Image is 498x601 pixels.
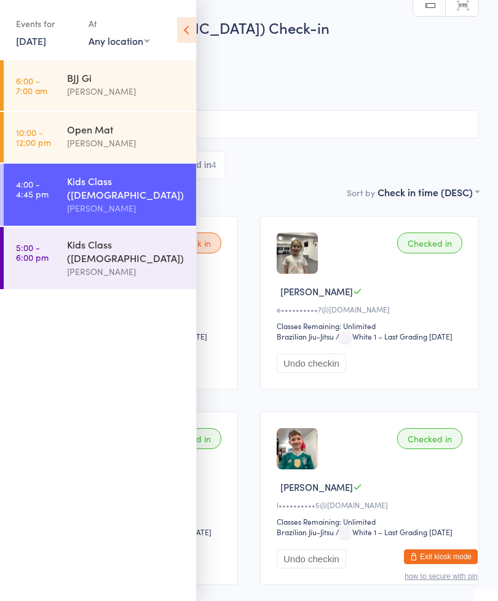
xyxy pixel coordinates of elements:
time: 10:00 - 12:00 pm [16,127,51,147]
a: 6:00 -7:00 amBJJ Gi[PERSON_NAME] [4,60,196,111]
a: [DATE] [16,34,46,47]
time: 5:00 - 6:00 pm [16,242,49,262]
div: Open Mat [67,122,186,136]
span: [STREET_ADDRESS] [19,68,460,81]
div: Brazilian Jiu-Jitsu [277,527,334,537]
div: Check in time (DESC) [377,185,479,199]
button: Undo checkin [277,549,346,568]
div: [PERSON_NAME] [67,201,186,215]
div: Checked in [397,233,462,253]
span: Brazilian Jiu-Jitsu [19,81,479,93]
div: [PERSON_NAME] [67,84,186,98]
label: Sort by [347,186,375,199]
button: Undo checkin [277,354,346,373]
div: Kids Class ([DEMOGRAPHIC_DATA]) [67,237,186,265]
button: Exit kiosk mode [404,549,478,564]
button: how to secure with pin [405,572,478,581]
span: [PERSON_NAME] [280,285,353,298]
span: [DATE] 4:00pm [19,44,460,56]
div: Events for [16,14,76,34]
span: / White 1 – Last Grading [DATE] [336,331,453,341]
div: Any location [89,34,149,47]
a: 4:00 -4:45 pmKids Class ([DEMOGRAPHIC_DATA])[PERSON_NAME] [4,164,196,226]
img: image1745621856.png [277,428,318,469]
div: [PERSON_NAME] [67,265,186,279]
div: Checked in [397,428,462,449]
div: At [89,14,149,34]
a: 5:00 -6:00 pmKids Class ([DEMOGRAPHIC_DATA])[PERSON_NAME] [4,227,196,289]
time: 4:00 - 4:45 pm [16,179,49,199]
div: [PERSON_NAME] [67,136,186,150]
span: [PERSON_NAME] [19,56,460,68]
span: / White 1 – Last Grading [DATE] [336,527,453,537]
span: [PERSON_NAME] [280,480,353,493]
img: image1750920579.png [277,233,318,274]
input: Search [19,110,479,138]
div: Classes Remaining: Unlimited [277,320,466,331]
div: 4 [211,160,216,170]
div: Brazilian Jiu-Jitsu [277,331,334,341]
div: e••••••••••7@[DOMAIN_NAME] [277,304,466,314]
time: 6:00 - 7:00 am [16,76,47,95]
div: Classes Remaining: Unlimited [277,516,466,527]
div: BJJ Gi [67,71,186,84]
div: l••••••••••5@[DOMAIN_NAME] [277,500,466,510]
h2: Kids Class ([DEMOGRAPHIC_DATA]) Check-in [19,17,479,38]
div: Kids Class ([DEMOGRAPHIC_DATA]) [67,174,186,201]
a: 10:00 -12:00 pmOpen Mat[PERSON_NAME] [4,112,196,162]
